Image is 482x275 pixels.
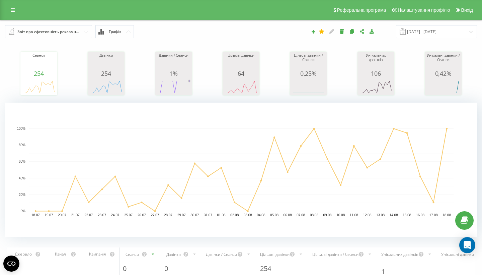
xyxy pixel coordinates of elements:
[312,252,358,257] div: Цільові дзвінки / Сеанси
[224,77,258,97] svg: A chart.
[157,70,190,77] div: 1%
[311,30,316,34] i: Створити звіт
[34,69,44,77] span: 254
[11,252,35,257] div: Джерело
[31,213,40,217] text: 18.07
[230,213,239,217] text: 02.08
[157,77,190,97] svg: A chart.
[244,213,252,217] text: 03.08
[109,30,121,34] span: Графік
[19,160,25,164] text: 60%
[89,53,123,70] div: Дзвінки
[376,213,385,217] text: 13.08
[138,213,146,217] text: 26.07
[86,252,109,257] div: Кампанія
[157,53,190,70] div: Дзвінки / Сеанси
[204,213,212,217] text: 31.07
[329,29,335,34] i: Редагувати звіт
[319,29,325,34] i: Цей звіт буде завантажено першим при відкритті Аналітики. Ви можете призначити будь-який інший ва...
[164,252,183,257] div: Дзвінки
[5,103,477,237] svg: A chart.
[22,77,56,97] svg: A chart.
[17,127,25,130] text: 100%
[22,53,56,70] div: Сеанси
[84,213,93,217] text: 22.07
[123,264,127,273] span: 0
[416,213,424,217] text: 16.08
[101,69,111,77] span: 254
[17,28,80,36] div: Звіт про ефективність рекламних кампаній
[426,77,460,97] svg: A chart.
[123,252,141,257] div: Сеанси
[363,213,371,217] text: 12.08
[371,69,381,77] span: 106
[443,213,451,217] text: 18.08
[50,252,71,257] div: Канал
[71,213,80,217] text: 21.07
[260,264,271,273] span: 254
[359,29,365,34] i: Поділитися налаштуваннями звіту
[45,213,53,217] text: 19.07
[381,252,418,257] div: Унікальних дзвінків
[459,237,475,253] div: Open Intercom Messenger
[292,77,325,97] svg: A chart.
[350,213,358,217] text: 11.08
[238,69,244,77] span: 64
[111,213,119,217] text: 24.07
[349,29,355,34] i: Копіювати звіт
[337,7,386,13] span: Реферальна програма
[224,53,258,70] div: Цільові дзвінки
[206,252,237,257] div: Дзвінки / Сеанси
[98,213,106,217] text: 23.07
[292,70,325,77] div: 0,25%
[58,213,66,217] text: 20.07
[190,213,199,217] text: 30.07
[359,53,393,70] div: Унікальних дзвінків
[461,7,473,13] span: Вихід
[426,70,460,77] div: 0,42%
[257,213,265,217] text: 04.08
[19,193,25,197] text: 20%
[151,213,159,217] text: 27.07
[95,25,134,38] button: Графік
[310,213,318,217] text: 08.08
[403,213,411,217] text: 15.08
[297,213,305,217] text: 07.08
[177,213,186,217] text: 29.07
[3,256,19,272] button: Open CMP widget
[426,53,460,70] div: Унікальні дзвінки / Сеанси
[284,213,292,217] text: 06.08
[390,213,398,217] text: 14.08
[19,144,25,147] text: 80%
[164,264,168,273] span: 0
[429,213,438,217] text: 17.08
[398,7,450,13] span: Налаштування профілю
[217,213,226,217] text: 01.08
[336,213,345,217] text: 10.08
[292,53,325,70] div: Цільові дзвінки / Сеанси
[89,77,123,97] svg: A chart.
[369,29,375,34] i: Завантажити звіт
[359,77,393,97] svg: A chart.
[164,213,172,217] text: 28.07
[323,213,332,217] text: 09.08
[124,213,133,217] text: 25.07
[19,176,25,180] text: 40%
[270,213,278,217] text: 05.08
[339,29,345,34] i: Видалити звіт
[260,252,290,257] div: Цільові дзвінки
[21,209,26,213] text: 0%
